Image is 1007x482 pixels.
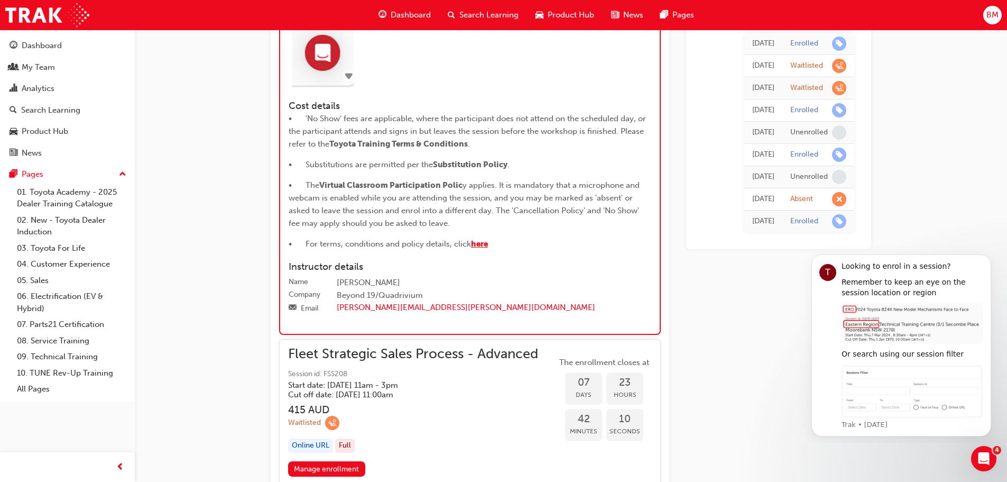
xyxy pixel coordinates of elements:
[565,389,602,401] span: Days
[459,9,519,21] span: Search Learning
[565,425,602,438] span: Minutes
[672,9,694,21] span: Pages
[22,168,43,180] div: Pages
[289,289,320,300] div: Company
[752,171,774,183] div: Wed May 28 2025 11:00:00 GMT+1000 (Australian Eastern Standard Time)
[5,3,89,27] img: Trak
[335,439,355,453] div: Full
[289,180,642,228] span: y applies. It is mandatory that a microphone and webcam is enabled while you are attending the se...
[527,4,603,26] a: car-iconProduct Hub
[13,240,131,257] a: 03. Toyota For Life
[22,125,68,138] div: Product Hub
[289,239,471,249] span: • For terms, conditions and policy details, click
[13,272,131,289] a: 05. Sales
[468,139,470,149] span: .
[10,170,17,179] span: pages-icon
[790,105,818,115] div: Enrolled
[507,160,510,169] span: .
[832,214,846,229] span: learningRecordVerb_ENROLL-icon
[21,104,80,116] div: Search Learning
[119,168,126,181] span: up-icon
[832,81,846,95] span: learningRecordVerb_WAITLIST-icon
[832,37,846,51] span: learningRecordVerb_ENROLL-icon
[535,8,543,22] span: car-icon
[448,8,455,22] span: search-icon
[10,149,17,158] span: news-icon
[606,413,643,425] span: 10
[790,83,823,93] div: Waitlisted
[288,390,521,399] h5: Cut off date: [DATE] 11:00am
[289,277,308,287] div: Name
[4,101,131,120] a: Search Learning
[752,126,774,139] div: Wed Jun 04 2025 14:38:08 GMT+1000 (Australian Eastern Standard Time)
[790,194,813,204] div: Absent
[832,148,846,162] span: learningRecordVerb_ENROLL-icon
[289,114,648,149] span: • 'No Show' fees are applicable, where the participant does not attend on the scheduled day, or t...
[606,377,643,389] span: 23
[433,160,507,169] span: Substitution Policy
[289,261,651,273] h4: Instructor details
[22,147,42,159] div: News
[391,9,431,21] span: Dashboard
[289,304,297,313] span: email-icon
[22,61,55,74] div: My Team
[752,215,774,228] div: Mon Mar 31 2025 10:23:53 GMT+1000 (Australian Eastern Standard Time)
[301,303,319,314] div: Email
[13,381,131,397] a: All Pages
[4,165,131,184] button: Pages
[13,212,131,240] a: 02. New - Toyota Dealer Induction
[606,425,643,438] span: Seconds
[289,101,651,112] h4: Cost details
[325,416,339,430] span: learningRecordVerb_WAITLIST-icon
[752,193,774,205] div: Wed May 28 2025 11:00:00 GMT+1000 (Australian Eastern Standard Time)
[983,6,1002,24] button: BM
[22,83,54,95] div: Analytics
[4,34,131,165] button: DashboardMy TeamAnalyticsSearch LearningProduct HubNews
[471,239,488,249] a: here
[288,368,538,380] span: Session id: FSS208
[832,170,846,184] span: learningRecordVerb_NONE-icon
[752,38,774,50] div: Wed Sep 24 2025 11:16:46 GMT+1000 (Australian Eastern Standard Time)
[832,125,846,140] span: learningRecordVerb_NONE-icon
[370,4,439,26] a: guage-iconDashboard
[752,104,774,116] div: Wed Jun 04 2025 14:38:30 GMT+1000 (Australian Eastern Standard Time)
[790,150,818,160] div: Enrolled
[10,127,17,137] span: car-icon
[378,8,386,22] span: guage-icon
[790,216,818,226] div: Enrolled
[288,461,365,477] a: Manage enrollment
[4,122,131,141] a: Product Hub
[796,245,1007,443] iframe: Intercom notifications message
[288,348,538,360] span: Fleet Strategic Sales Process - Advanced
[623,9,643,21] span: News
[790,128,828,138] div: Unenrolled
[13,316,131,333] a: 07. Parts21 Certification
[13,349,131,365] a: 09. Technical Training
[337,303,595,312] a: [PERSON_NAME][EMAIL_ADDRESS][PERSON_NAME][DOMAIN_NAME]
[10,84,17,94] span: chart-icon
[319,180,463,190] span: Virtual Classroom Participation Polic
[329,139,468,149] span: Toyota Training Terms & Conditions
[611,8,619,22] span: news-icon
[971,446,996,471] iframe: Intercom live chat
[22,40,62,52] div: Dashboard
[288,404,538,416] h3: 415 AUD
[4,58,131,77] a: My Team
[548,9,594,21] span: Product Hub
[289,160,433,169] span: • Substitutions are permitted per the
[337,277,651,289] div: [PERSON_NAME]
[565,413,602,425] span: 42
[790,39,818,49] div: Enrolled
[288,380,521,390] h5: Start date: [DATE] 11am - 3pm
[660,8,668,22] span: pages-icon
[337,289,651,302] div: Beyond 19/Quadrivium
[986,9,999,21] span: BM
[288,439,333,453] div: Online URL
[790,61,823,71] div: Waitlisted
